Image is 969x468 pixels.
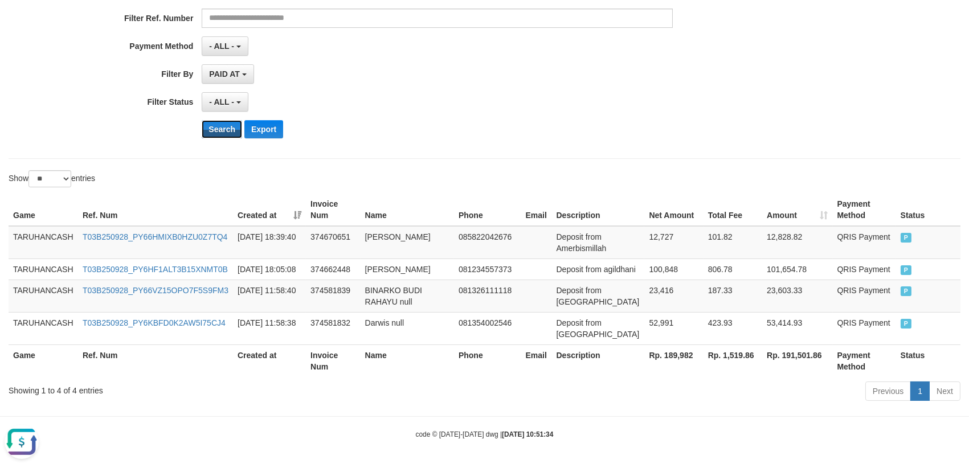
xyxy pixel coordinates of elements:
a: Next [929,381,960,401]
th: Rp. 1,519.86 [704,344,762,377]
th: Email [521,194,552,226]
td: 23,416 [644,280,703,312]
td: 12,828.82 [762,226,832,259]
td: 101.82 [704,226,762,259]
td: Deposit from [GEOGRAPHIC_DATA] [552,312,645,344]
td: TARUHANCASH [9,226,78,259]
small: code © [DATE]-[DATE] dwg | [416,430,554,438]
td: Darwis null [361,312,454,344]
td: Deposit from agildhani [552,258,645,280]
td: Deposit from [GEOGRAPHIC_DATA] [552,280,645,312]
span: - ALL - [209,42,234,51]
strong: [DATE] 10:51:34 [502,430,553,438]
th: Name [361,344,454,377]
label: Show entries [9,170,95,187]
td: [DATE] 18:05:08 [233,258,306,280]
th: Email [521,344,552,377]
th: Status [896,194,960,226]
td: 100,848 [644,258,703,280]
a: Previous [865,381,911,401]
a: T03B250928_PY6KBFD0K2AW5I75CJ4 [83,318,226,327]
td: 374670651 [306,226,361,259]
td: [PERSON_NAME] [361,258,454,280]
th: Rp. 189,982 [644,344,703,377]
th: Phone [454,344,521,377]
button: - ALL - [202,36,248,56]
th: Game [9,344,78,377]
td: 085822042676 [454,226,521,259]
th: Phone [454,194,521,226]
td: QRIS Payment [833,258,896,280]
a: T03B250928_PY6HF1ALT3B15XNMT0B [83,265,228,274]
td: 806.78 [704,258,762,280]
button: - ALL - [202,92,248,112]
th: Payment Method [833,194,896,226]
td: 52,991 [644,312,703,344]
th: Invoice Num [306,194,361,226]
td: [DATE] 11:58:40 [233,280,306,312]
td: 374581839 [306,280,361,312]
td: 23,603.33 [762,280,832,312]
td: 187.33 [704,280,762,312]
td: 081326111118 [454,280,521,312]
td: TARUHANCASH [9,258,78,280]
th: Created at: activate to sort column ascending [233,194,306,226]
span: - ALL - [209,97,234,106]
span: PAID [901,265,912,275]
th: Rp. 191,501.86 [762,344,832,377]
td: 374662448 [306,258,361,280]
span: PAID [901,286,912,296]
th: Invoice Num [306,344,361,377]
th: Name [361,194,454,226]
td: [DATE] 11:58:38 [233,312,306,344]
th: Status [896,344,960,377]
td: TARUHANCASH [9,312,78,344]
a: T03B250928_PY66VZ15OPO7F5S9FM3 [83,286,228,295]
td: [DATE] 18:39:40 [233,226,306,259]
button: Export [244,120,283,138]
td: 081354002546 [454,312,521,344]
td: QRIS Payment [833,312,896,344]
button: Search [202,120,242,138]
a: T03B250928_PY66HMIXB0HZU0Z7TQ4 [83,232,227,241]
td: [PERSON_NAME] [361,226,454,259]
th: Game [9,194,78,226]
td: BINARKO BUDI RAHAYU null [361,280,454,312]
select: Showentries [28,170,71,187]
td: 423.93 [704,312,762,344]
td: TARUHANCASH [9,280,78,312]
a: 1 [910,381,930,401]
td: 12,727 [644,226,703,259]
th: Payment Method [833,344,896,377]
th: Description [552,344,645,377]
td: Deposit from Amerbismillah [552,226,645,259]
th: Created at [233,344,306,377]
th: Amount: activate to sort column ascending [762,194,832,226]
td: 101,654.78 [762,258,832,280]
td: 53,414.93 [762,312,832,344]
span: PAID [901,319,912,329]
td: QRIS Payment [833,226,896,259]
td: 374581832 [306,312,361,344]
div: Showing 1 to 4 of 4 entries [9,380,395,396]
th: Net Amount [644,194,703,226]
th: Ref. Num [78,194,233,226]
th: Total Fee [704,194,762,226]
th: Ref. Num [78,344,233,377]
span: PAID [901,233,912,243]
span: PAID AT [209,69,239,79]
button: Open LiveChat chat widget [5,5,39,39]
th: Description [552,194,645,226]
td: 081234557373 [454,258,521,280]
button: PAID AT [202,64,254,84]
td: QRIS Payment [833,280,896,312]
